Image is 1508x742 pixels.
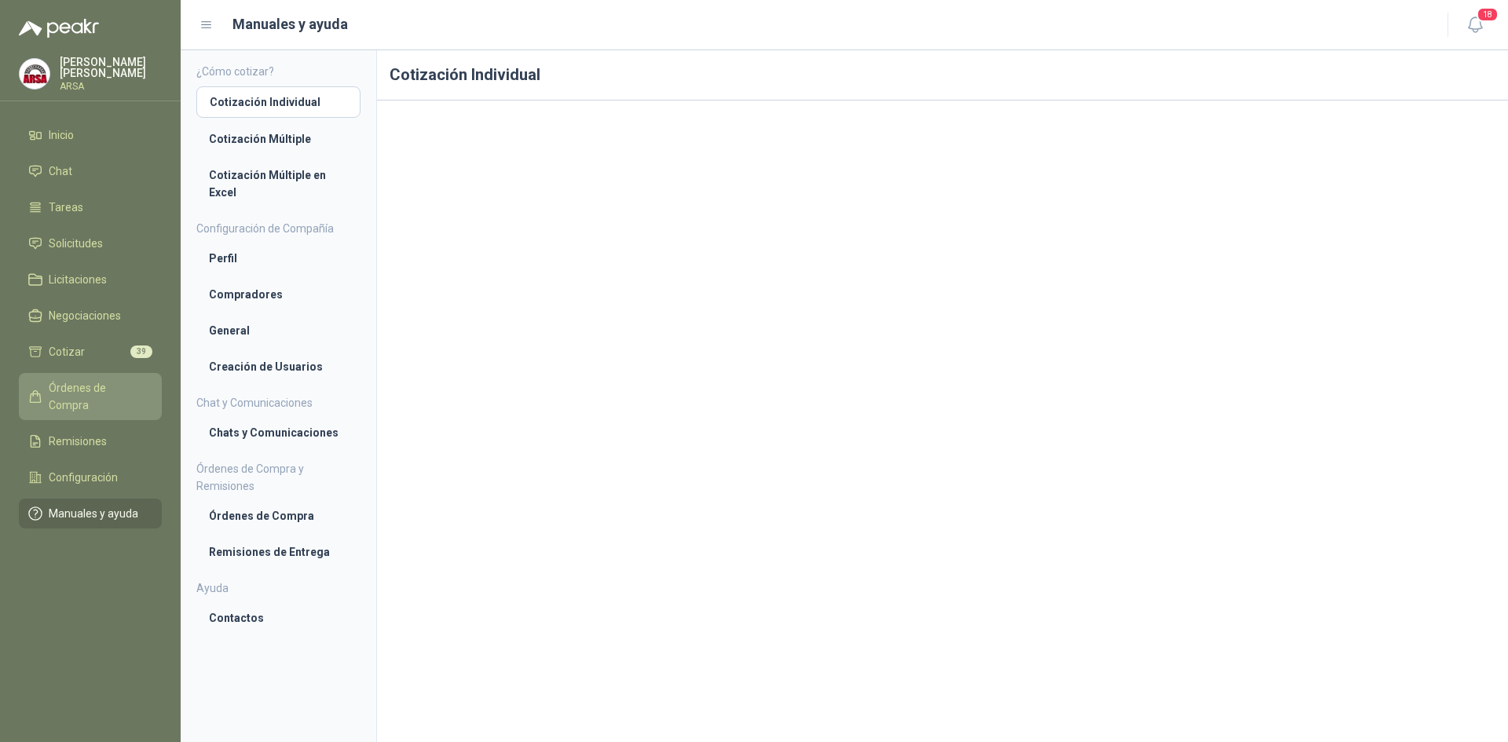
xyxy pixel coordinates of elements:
[232,13,348,35] h1: Manuales y ayuda
[209,609,348,627] li: Contactos
[19,120,162,150] a: Inicio
[19,426,162,456] a: Remisiones
[60,57,162,79] p: [PERSON_NAME] [PERSON_NAME]
[19,337,162,367] a: Cotizar39
[49,235,103,252] span: Solicitudes
[19,228,162,258] a: Solicitudes
[49,505,138,522] span: Manuales y ayuda
[196,352,361,382] a: Creación de Usuarios
[49,469,118,486] span: Configuración
[390,113,1495,732] iframe: 953374dfa75b41f38925b712e2491bfd
[19,265,162,294] a: Licitaciones
[209,166,348,201] li: Cotización Múltiple en Excel
[196,160,361,207] a: Cotización Múltiple en Excel
[196,124,361,154] a: Cotización Múltiple
[209,322,348,339] li: General
[210,93,347,111] li: Cotización Individual
[209,358,348,375] li: Creación de Usuarios
[209,543,348,561] li: Remisiones de Entrega
[196,603,361,633] a: Contactos
[49,379,147,414] span: Órdenes de Compra
[49,163,72,180] span: Chat
[19,373,162,420] a: Órdenes de Compra
[196,460,361,495] h4: Órdenes de Compra y Remisiones
[19,462,162,492] a: Configuración
[20,59,49,89] img: Company Logo
[196,501,361,531] a: Órdenes de Compra
[49,307,121,324] span: Negociaciones
[209,507,348,525] li: Órdenes de Compra
[196,243,361,273] a: Perfil
[19,192,162,222] a: Tareas
[209,424,348,441] li: Chats y Comunicaciones
[49,126,74,144] span: Inicio
[196,63,361,80] h4: ¿Cómo cotizar?
[209,286,348,303] li: Compradores
[377,50,1508,101] h1: Cotización Individual
[196,220,361,237] h4: Configuración de Compañía
[196,537,361,567] a: Remisiones de Entrega
[19,156,162,186] a: Chat
[49,271,107,288] span: Licitaciones
[196,418,361,448] a: Chats y Comunicaciones
[1477,7,1499,22] span: 18
[196,579,361,597] h4: Ayuda
[60,82,162,91] p: ARSA
[130,345,152,358] span: 39
[209,130,348,148] li: Cotización Múltiple
[49,199,83,216] span: Tareas
[196,280,361,309] a: Compradores
[49,343,85,360] span: Cotizar
[19,499,162,528] a: Manuales y ayuda
[196,86,361,118] a: Cotización Individual
[196,394,361,411] h4: Chat y Comunicaciones
[19,301,162,331] a: Negociaciones
[49,433,107,450] span: Remisiones
[196,316,361,345] a: General
[1461,11,1489,39] button: 18
[19,19,99,38] img: Logo peakr
[209,250,348,267] li: Perfil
